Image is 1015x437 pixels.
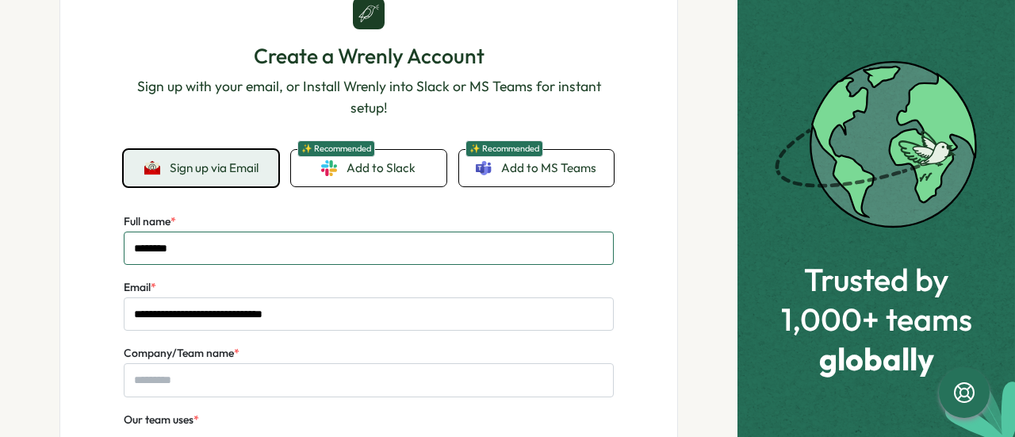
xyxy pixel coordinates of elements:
label: Email [124,279,156,297]
a: ✨ RecommendedAdd to MS Teams [459,150,614,186]
h1: Create a Wrenly Account [124,42,614,70]
span: 1,000+ teams [781,301,972,336]
label: Full name [124,213,176,231]
span: Add to Slack [347,159,416,177]
div: Our team uses [124,412,199,429]
label: Company/Team name [124,345,239,362]
span: globally [781,341,972,376]
button: Sign up via Email [124,150,278,186]
span: Sign up via Email [170,161,259,175]
span: Trusted by [781,262,972,297]
a: ✨ RecommendedAdd to Slack [291,150,446,186]
p: Sign up with your email, or Install Wrenly into Slack or MS Teams for instant setup! [124,76,614,118]
span: ✨ Recommended [297,140,375,157]
span: Add to MS Teams [501,159,596,177]
span: ✨ Recommended [465,140,543,157]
